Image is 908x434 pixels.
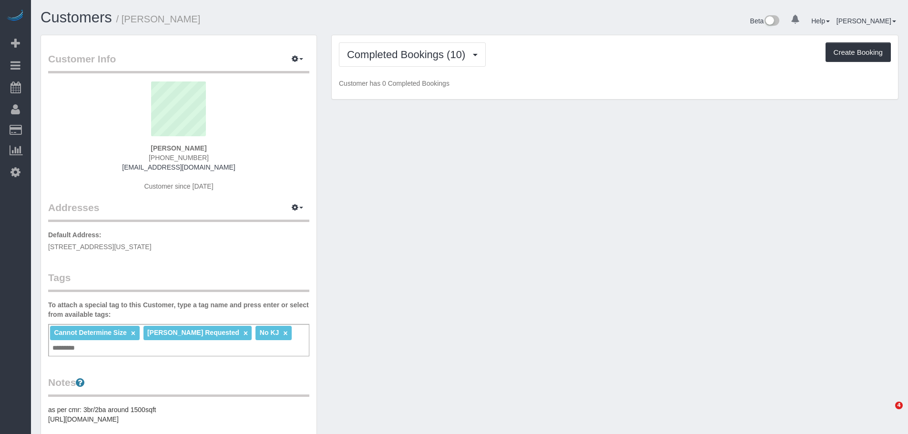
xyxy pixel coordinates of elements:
[147,329,239,336] span: [PERSON_NAME] Requested
[764,15,779,28] img: New interface
[811,17,830,25] a: Help
[48,271,309,292] legend: Tags
[339,42,486,67] button: Completed Bookings (10)
[876,402,898,424] iframe: Intercom live chat
[48,243,152,251] span: [STREET_ADDRESS][US_STATE]
[131,329,135,337] a: ×
[48,230,102,240] label: Default Address:
[347,49,470,61] span: Completed Bookings (10)
[151,144,206,152] strong: [PERSON_NAME]
[116,14,201,24] small: / [PERSON_NAME]
[48,52,309,73] legend: Customer Info
[41,9,112,26] a: Customers
[144,182,213,190] span: Customer since [DATE]
[48,300,309,319] label: To attach a special tag to this Customer, type a tag name and press enter or select from availabl...
[48,375,309,397] legend: Notes
[260,329,279,336] span: No KJ
[6,10,25,23] img: Automaid Logo
[826,42,891,62] button: Create Booking
[54,329,126,336] span: Cannot Determine Size
[149,154,209,161] span: [PHONE_NUMBER]
[244,329,248,337] a: ×
[283,329,287,337] a: ×
[837,17,896,25] a: [PERSON_NAME]
[750,17,780,25] a: Beta
[122,163,235,171] a: [EMAIL_ADDRESS][DOMAIN_NAME]
[895,402,903,409] span: 4
[339,79,891,88] p: Customer has 0 Completed Bookings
